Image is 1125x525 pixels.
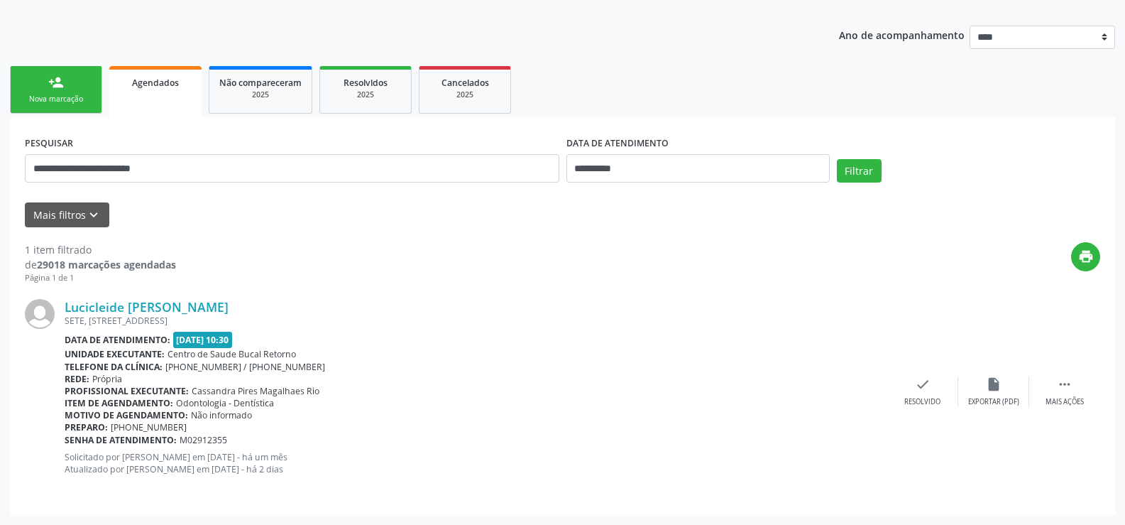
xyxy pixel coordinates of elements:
span: Não compareceram [219,77,302,89]
div: Exportar (PDF) [968,397,1019,407]
span: M02912355 [180,434,227,446]
span: Odontologia - Dentística [176,397,274,409]
div: 1 item filtrado [25,242,176,257]
i: keyboard_arrow_down [86,207,101,223]
span: Centro de Saude Bucal Retorno [168,348,296,360]
div: 2025 [330,90,401,100]
div: de [25,257,176,272]
label: PESQUISAR [25,132,73,154]
span: Cancelados [441,77,489,89]
b: Telefone da clínica: [65,361,163,373]
div: Mais ações [1046,397,1084,407]
strong: 29018 marcações agendadas [37,258,176,271]
div: Resolvido [904,397,940,407]
span: Própria [92,373,122,385]
div: Nova marcação [21,94,92,104]
i: print [1078,249,1094,264]
button: print [1071,242,1100,271]
div: 2025 [219,90,302,100]
span: Agendados [132,77,179,89]
span: Não informado [191,409,252,421]
b: Item de agendamento: [65,397,173,409]
b: Motivo de agendamento: [65,409,188,421]
a: Lucicleide [PERSON_NAME] [65,299,229,315]
span: Resolvidos [344,77,388,89]
div: person_add [48,75,64,90]
div: 2025 [429,90,500,100]
button: Mais filtroskeyboard_arrow_down [25,202,109,227]
span: Cassandra Pires Magalhaes Rio [192,385,319,397]
b: Preparo: [65,421,108,433]
img: img [25,299,55,329]
div: Página 1 de 1 [25,272,176,284]
p: Ano de acompanhamento [839,26,965,43]
p: Solicitado por [PERSON_NAME] em [DATE] - há um mês Atualizado por [PERSON_NAME] em [DATE] - há 2 ... [65,451,887,475]
i: insert_drive_file [986,377,1001,392]
span: [PHONE_NUMBER] / [PHONE_NUMBER] [165,361,325,373]
button: Filtrar [837,159,882,183]
b: Data de atendimento: [65,334,170,346]
i: check [915,377,931,392]
div: SETE, [STREET_ADDRESS] [65,315,887,327]
b: Unidade executante: [65,348,165,360]
i:  [1057,377,1072,392]
span: [DATE] 10:30 [173,332,233,348]
span: [PHONE_NUMBER] [111,421,187,433]
b: Rede: [65,373,89,385]
b: Senha de atendimento: [65,434,177,446]
b: Profissional executante: [65,385,189,397]
label: DATA DE ATENDIMENTO [566,132,669,154]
